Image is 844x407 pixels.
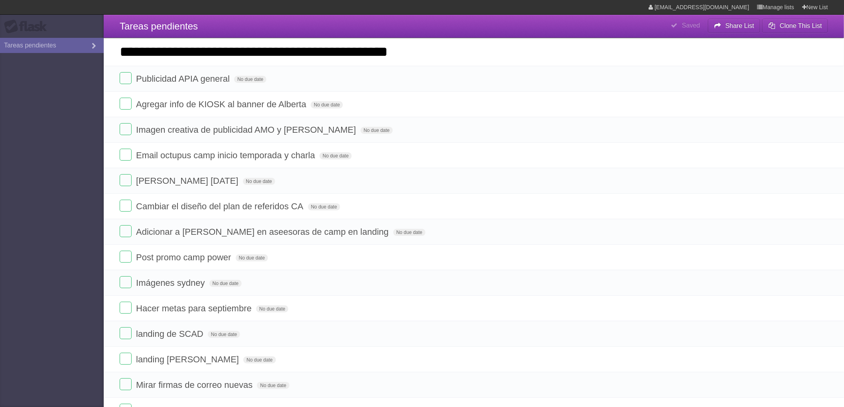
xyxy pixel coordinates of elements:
label: Done [120,174,132,186]
span: No due date [257,382,289,389]
span: Agregar info de KIOSK al banner de Alberta [136,99,308,109]
span: Hacer metas para septiembre [136,303,254,313]
b: Share List [726,22,754,29]
label: Done [120,149,132,161]
label: Done [120,251,132,263]
span: No due date [308,203,340,210]
label: Done [120,276,132,288]
label: Done [120,327,132,339]
span: No due date [236,254,268,262]
span: No due date [319,152,352,159]
b: Clone This List [780,22,822,29]
button: Share List [708,19,761,33]
span: No due date [243,178,275,185]
span: No due date [234,76,266,83]
b: Saved [682,22,700,29]
span: Tareas pendientes [120,21,198,31]
span: No due date [208,331,240,338]
label: Done [120,123,132,135]
span: No due date [361,127,393,134]
span: No due date [209,280,242,287]
label: Done [120,72,132,84]
span: [PERSON_NAME] [DATE] [136,176,240,186]
label: Done [120,353,132,365]
span: landing [PERSON_NAME] [136,354,241,364]
span: No due date [311,101,343,108]
span: landing de SCAD [136,329,205,339]
span: No due date [256,305,288,313]
label: Done [120,378,132,390]
span: Publicidad APIA general [136,74,232,84]
label: Done [120,200,132,212]
span: No due date [243,356,276,364]
span: Email octupus camp inicio temporada y charla [136,150,317,160]
span: Imagen creativa de publicidad AMO y [PERSON_NAME] [136,125,358,135]
span: Mirar firmas de correo nuevas [136,380,254,390]
span: Cambiar el diseño del plan de referidos CA [136,201,305,211]
span: No due date [393,229,426,236]
label: Done [120,98,132,110]
button: Clone This List [762,19,828,33]
span: Post promo camp power [136,252,233,262]
span: Imágenes sydney [136,278,207,288]
label: Done [120,302,132,314]
span: Adicionar a [PERSON_NAME] en aseesoras de camp en landing [136,227,390,237]
div: Flask [4,20,52,34]
label: Done [120,225,132,237]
